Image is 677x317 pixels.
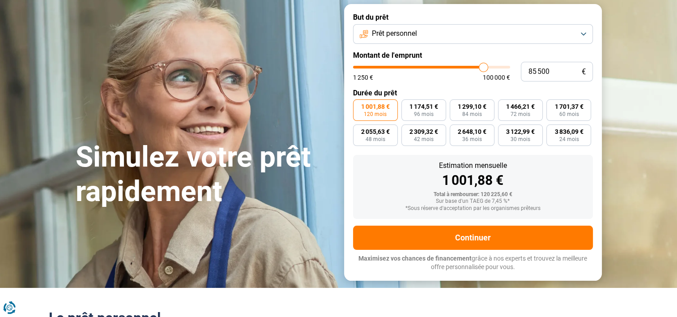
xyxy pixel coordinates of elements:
[409,103,438,110] span: 1 174,51 €
[360,206,586,212] div: *Sous réserve d'acceptation par les organismes prêteurs
[409,129,438,135] span: 2 309,32 €
[559,111,579,117] span: 60 mois
[360,174,586,187] div: 1 001,88 €
[76,140,333,209] h1: Simulez votre prêt rapidement
[353,89,593,97] label: Durée du prêt
[364,111,387,117] span: 120 mois
[353,51,593,60] label: Montant de l'emprunt
[511,111,530,117] span: 72 mois
[458,129,486,135] span: 2 648,10 €
[559,137,579,142] span: 24 mois
[458,103,486,110] span: 1 299,10 €
[414,111,434,117] span: 96 mois
[353,24,593,44] button: Prêt personnel
[358,255,472,262] span: Maximisez vos chances de financement
[506,129,535,135] span: 3 122,99 €
[372,29,417,39] span: Prêt personnel
[353,74,373,81] span: 1 250 €
[582,68,586,76] span: €
[360,192,586,198] div: Total à rembourser: 120 225,60 €
[511,137,530,142] span: 30 mois
[353,254,593,272] p: grâce à nos experts et trouvez la meilleure offre personnalisée pour vous.
[554,129,583,135] span: 3 836,09 €
[361,129,390,135] span: 2 055,63 €
[462,111,482,117] span: 84 mois
[506,103,535,110] span: 1 466,21 €
[361,103,390,110] span: 1 001,88 €
[462,137,482,142] span: 36 mois
[366,137,385,142] span: 48 mois
[360,162,586,169] div: Estimation mensuelle
[554,103,583,110] span: 1 701,37 €
[483,74,510,81] span: 100 000 €
[414,137,434,142] span: 42 mois
[360,198,586,205] div: Sur base d'un TAEG de 7,45 %*
[353,226,593,250] button: Continuer
[353,13,593,21] label: But du prêt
